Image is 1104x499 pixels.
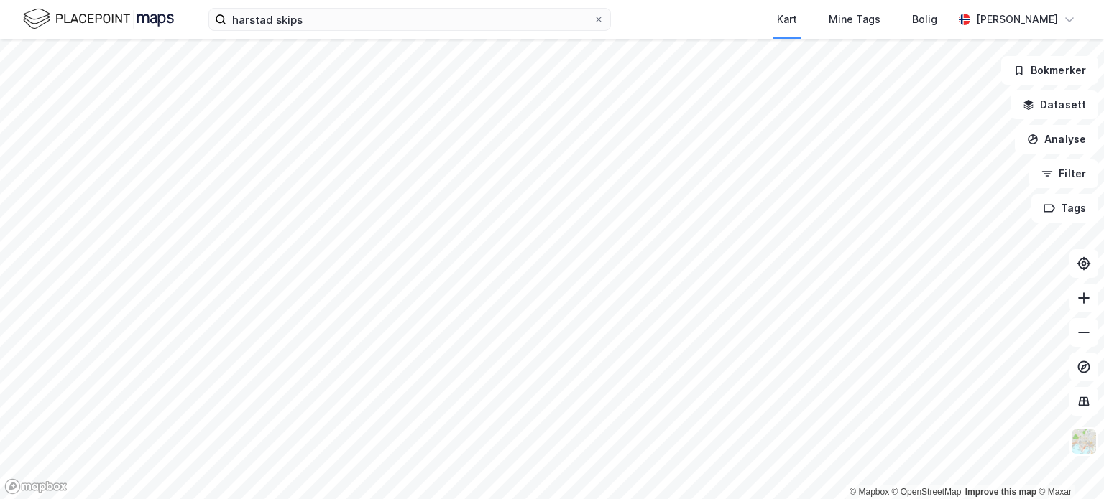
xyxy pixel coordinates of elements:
button: Datasett [1011,90,1098,119]
a: OpenStreetMap [892,487,962,497]
img: Z [1070,428,1098,455]
div: Bolig [912,11,937,28]
img: logo.f888ab2527a4732fd821a326f86c7f29.svg [23,6,174,32]
button: Filter [1029,159,1098,188]
button: Bokmerker [1001,56,1098,85]
a: Improve this map [965,487,1036,497]
div: [PERSON_NAME] [976,11,1058,28]
button: Analyse [1015,125,1098,154]
div: Kontrollprogram for chat [1032,430,1104,499]
iframe: Chat Widget [1032,430,1104,499]
button: Tags [1031,194,1098,223]
div: Kart [777,11,797,28]
input: Søk på adresse, matrikkel, gårdeiere, leietakere eller personer [226,9,593,30]
a: Mapbox [850,487,889,497]
div: Mine Tags [829,11,880,28]
a: Mapbox homepage [4,478,68,495]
